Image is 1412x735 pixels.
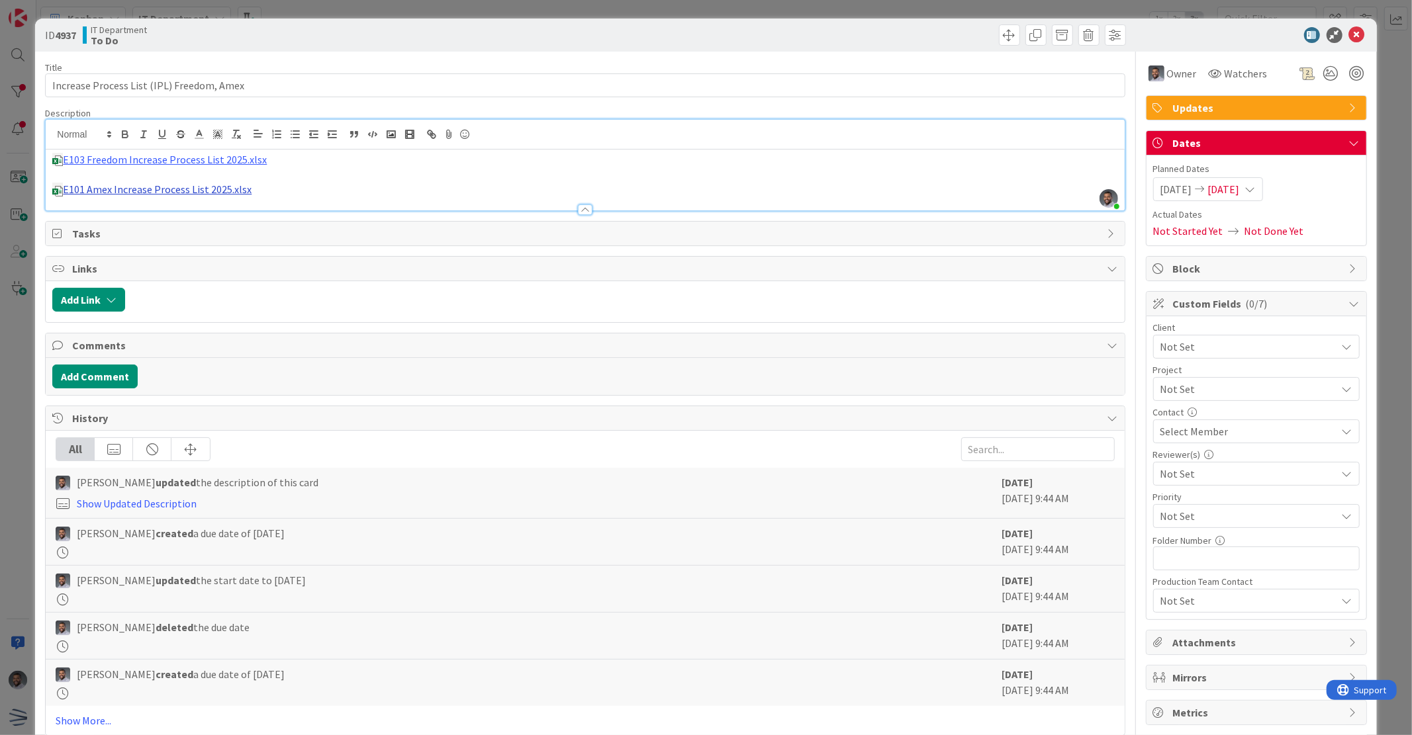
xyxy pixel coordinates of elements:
[52,365,138,388] button: Add Comment
[1002,668,1033,681] b: [DATE]
[1173,705,1342,720] span: Metrics
[63,153,267,166] a: E103 Freedom Increase Process List 2025.xlsx
[1153,408,1360,417] div: Contact
[72,261,1100,277] span: Links
[45,27,76,43] span: ID
[1160,380,1330,398] span: Not Set
[72,226,1100,241] span: Tasks
[1208,181,1240,197] span: [DATE]
[91,35,147,46] b: To Do
[1173,135,1342,151] span: Dates
[1153,365,1360,374] div: Project
[1160,507,1330,525] span: Not Set
[1160,181,1192,197] span: [DATE]
[1153,450,1360,459] div: Reviewer(s)
[156,668,193,681] b: created
[52,288,125,312] button: Add Link
[1153,323,1360,332] div: Client
[1153,162,1360,176] span: Planned Dates
[156,621,193,634] b: deleted
[1002,574,1033,587] b: [DATE]
[56,621,70,635] img: FS
[56,713,1114,728] a: Show More...
[1002,621,1033,634] b: [DATE]
[1002,476,1033,489] b: [DATE]
[55,28,76,42] b: 4937
[77,619,250,635] span: [PERSON_NAME] the due date
[961,437,1115,461] input: Search...
[1173,100,1342,116] span: Updates
[1160,423,1229,439] span: Select Member
[1167,65,1197,81] span: Owner
[1160,591,1330,610] span: Not Set
[1153,577,1360,586] div: Production Team Contact
[1153,535,1212,546] label: Folder Number
[1002,619,1115,652] div: [DATE] 9:44 AM
[45,62,62,73] label: Title
[1173,296,1342,312] span: Custom Fields
[156,527,193,540] b: created
[77,525,285,541] span: [PERSON_NAME] a due date of [DATE]
[52,155,63,166] img: ​xlsx icon
[1225,65,1268,81] span: Watchers
[1173,261,1342,277] span: Block
[77,497,197,510] a: Show Updated Description
[1153,223,1223,239] span: Not Started Yet
[1153,208,1360,222] span: Actual Dates
[56,438,95,460] div: All
[52,186,63,196] img: ​xlsx icon
[56,574,70,588] img: FS
[156,476,196,489] b: updated
[56,668,70,682] img: FS
[63,183,252,196] a: E101 Amex Increase Process List 2025.xlsx
[45,107,91,119] span: Description
[56,476,70,490] img: FS
[1002,572,1115,605] div: [DATE] 9:44 AM
[77,474,318,490] span: [PERSON_NAME] the description of this card
[77,666,285,682] span: [PERSON_NAME] a due date of [DATE]
[1160,466,1337,482] span: Not Set
[56,527,70,541] img: FS
[77,572,306,588] span: [PERSON_NAME] the start date to [DATE]
[72,337,1100,353] span: Comments
[1173,670,1342,685] span: Mirrors
[1002,474,1115,511] div: [DATE] 9:44 AM
[1149,65,1164,81] img: FS
[1173,634,1342,650] span: Attachments
[1153,492,1360,501] div: Priority
[1002,666,1115,699] div: [DATE] 9:44 AM
[1100,189,1118,208] img: djeBQYN5TwDXpyYgE8PwxaHb1prKLcgM.jpg
[28,2,60,18] span: Support
[1002,527,1033,540] b: [DATE]
[1002,525,1115,558] div: [DATE] 9:44 AM
[45,73,1125,97] input: type card name here...
[1246,297,1268,310] span: ( 0/7 )
[156,574,196,587] b: updated
[91,24,147,35] span: IT Department
[72,410,1100,426] span: History
[1245,223,1304,239] span: Not Done Yet
[1160,337,1330,356] span: Not Set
